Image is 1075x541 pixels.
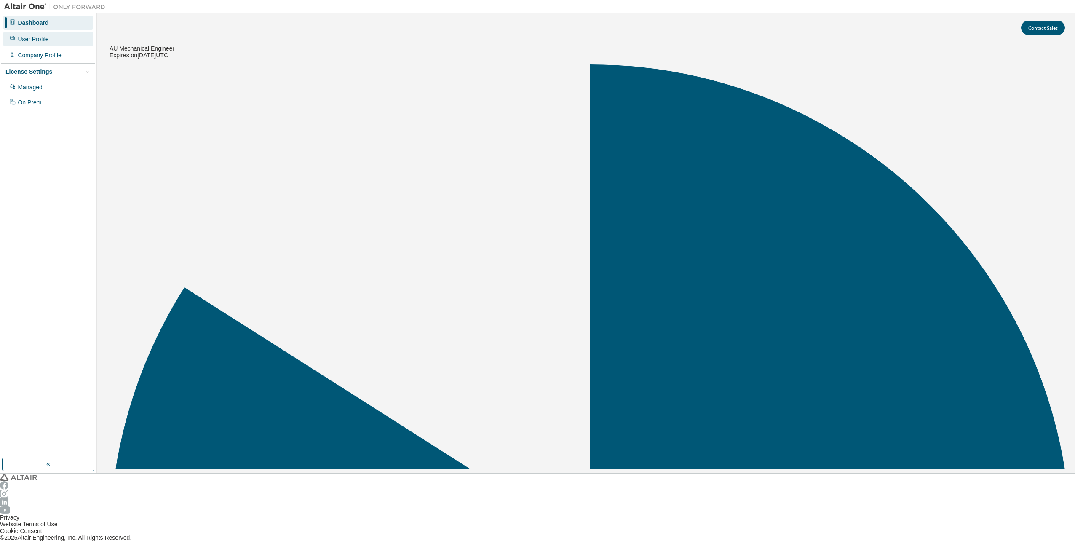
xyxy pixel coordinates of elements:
[18,52,62,59] div: Company Profile
[18,99,41,106] div: On Prem
[18,19,48,26] div: Dashboard
[4,3,110,11] img: Altair One
[110,45,174,52] span: AU Mechanical Engineer
[18,36,48,43] div: User Profile
[1021,21,1065,35] button: Contact Sales
[5,68,52,75] div: License Settings
[110,52,1071,59] p: Expires on [DATE] UTC
[18,84,42,91] div: Managed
